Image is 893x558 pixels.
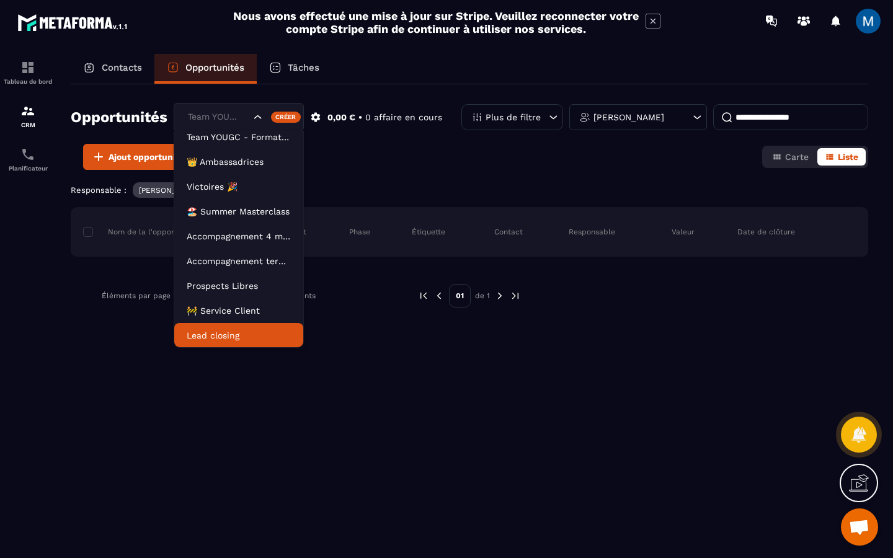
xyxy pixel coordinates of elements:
h2: Nous avons effectué une mise à jour sur Stripe. Veuillez reconnecter votre compte Stripe afin de ... [233,9,639,35]
p: Contact [494,227,523,237]
p: Valeur [672,227,695,237]
a: Tâches [257,54,332,84]
p: Opportunités [185,62,244,73]
p: [PERSON_NAME] [593,113,664,122]
p: Tableau de bord [3,78,53,85]
p: Victoires 🎉 [187,180,291,193]
div: Ouvrir le chat [841,508,878,546]
span: Ajout opportunité [109,151,184,163]
a: Contacts [71,54,154,84]
img: scheduler [20,147,35,162]
p: • [358,112,362,123]
p: Responsable : [71,185,127,195]
input: Search for option [185,110,251,124]
img: prev [418,290,429,301]
span: Liste [838,152,858,162]
img: logo [17,11,129,33]
p: Responsable [569,227,615,237]
a: schedulerschedulerPlanificateur [3,138,53,181]
p: 🚧 Service Client [187,304,291,317]
p: Date de clôture [737,227,795,237]
p: de 1 [475,291,490,301]
img: prev [433,290,445,301]
p: CRM [3,122,53,128]
p: Team YOUGC - Formations [187,131,291,143]
a: formationformationTableau de bord [3,51,53,94]
p: Planificateur [3,165,53,172]
button: Liste [817,148,866,166]
p: Nom de la l'opportunité [83,227,195,237]
p: 01 [449,284,471,308]
p: 👑 Ambassadrices [187,156,291,168]
p: [PERSON_NAME] [139,186,200,195]
p: 🏖️ Summer Masterclass [187,205,291,218]
a: formationformationCRM [3,94,53,138]
p: Prospects Libres [187,280,291,292]
div: Search for option [174,103,304,131]
p: Phase [349,227,370,237]
img: next [510,290,521,301]
p: Étiquette [412,227,445,237]
img: formation [20,60,35,75]
div: Créer [271,112,301,123]
p: Lead closing [187,329,291,342]
p: Plus de filtre [486,113,541,122]
p: Contacts [102,62,142,73]
p: 0 affaire en cours [365,112,442,123]
p: Accompagnement terminé [187,255,291,267]
p: Éléments par page [102,291,171,300]
img: formation [20,104,35,118]
h2: Opportunités [71,105,167,130]
button: Ajout opportunité [83,144,192,170]
span: Carte [785,152,809,162]
a: Opportunités [154,54,257,84]
img: next [494,290,505,301]
p: Tâches [288,62,319,73]
button: Carte [765,148,816,166]
p: Accompagnement 4 mois [187,230,291,242]
p: 0,00 € [327,112,355,123]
